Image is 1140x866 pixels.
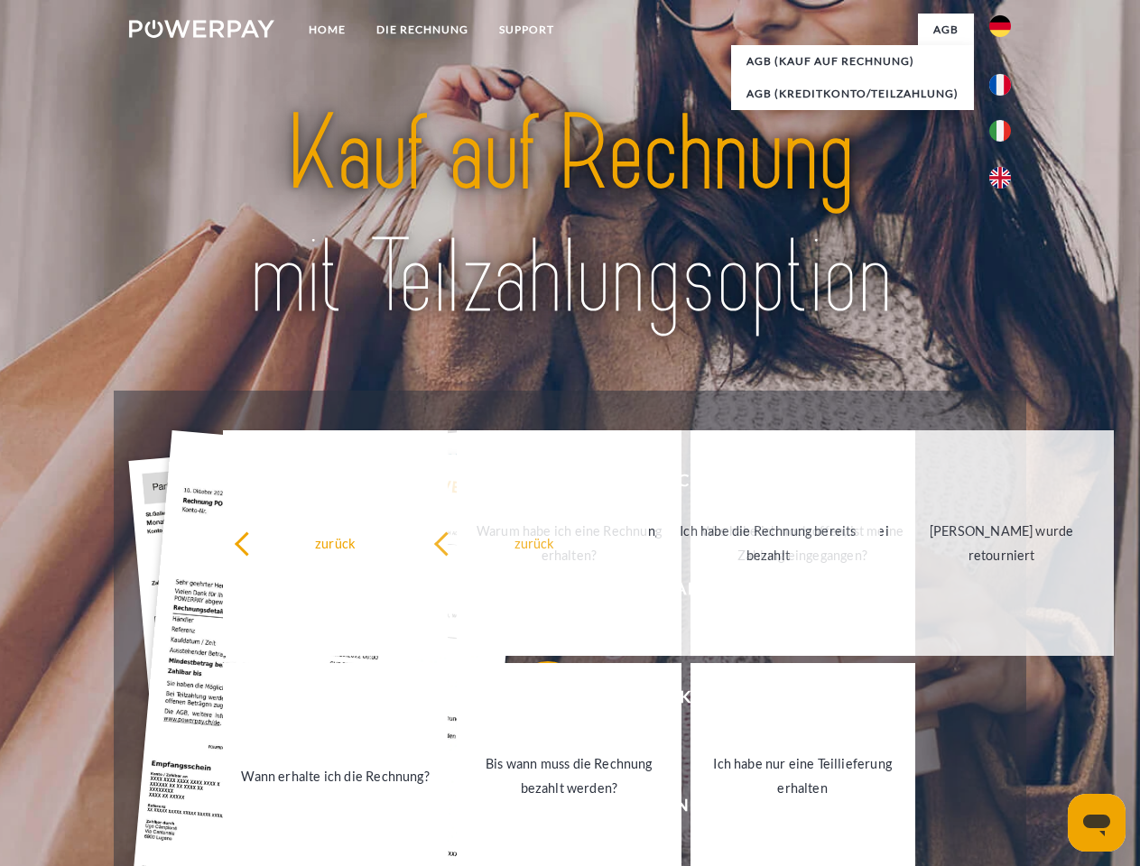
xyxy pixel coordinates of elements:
a: AGB (Kauf auf Rechnung) [731,45,974,78]
img: title-powerpay_de.svg [172,87,968,345]
img: de [989,15,1011,37]
div: Bis wann muss die Rechnung bezahlt werden? [468,751,671,800]
div: Ich habe nur eine Teillieferung erhalten [701,751,904,800]
img: it [989,120,1011,142]
a: SUPPORT [484,14,570,46]
img: en [989,167,1011,189]
div: zurück [433,530,636,555]
img: logo-powerpay-white.svg [129,20,274,38]
div: Wann erhalte ich die Rechnung? [234,763,437,788]
iframe: Schaltfläche zum Öffnen des Messaging-Fensters [1068,794,1126,852]
div: [PERSON_NAME] wurde retourniert [900,519,1103,567]
a: agb [918,14,974,46]
a: AGB (Kreditkonto/Teilzahlung) [731,78,974,110]
img: fr [989,74,1011,96]
div: zurück [234,530,437,555]
a: DIE RECHNUNG [361,14,484,46]
div: Ich habe die Rechnung bereits bezahlt [667,519,870,567]
a: Home [293,14,361,46]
